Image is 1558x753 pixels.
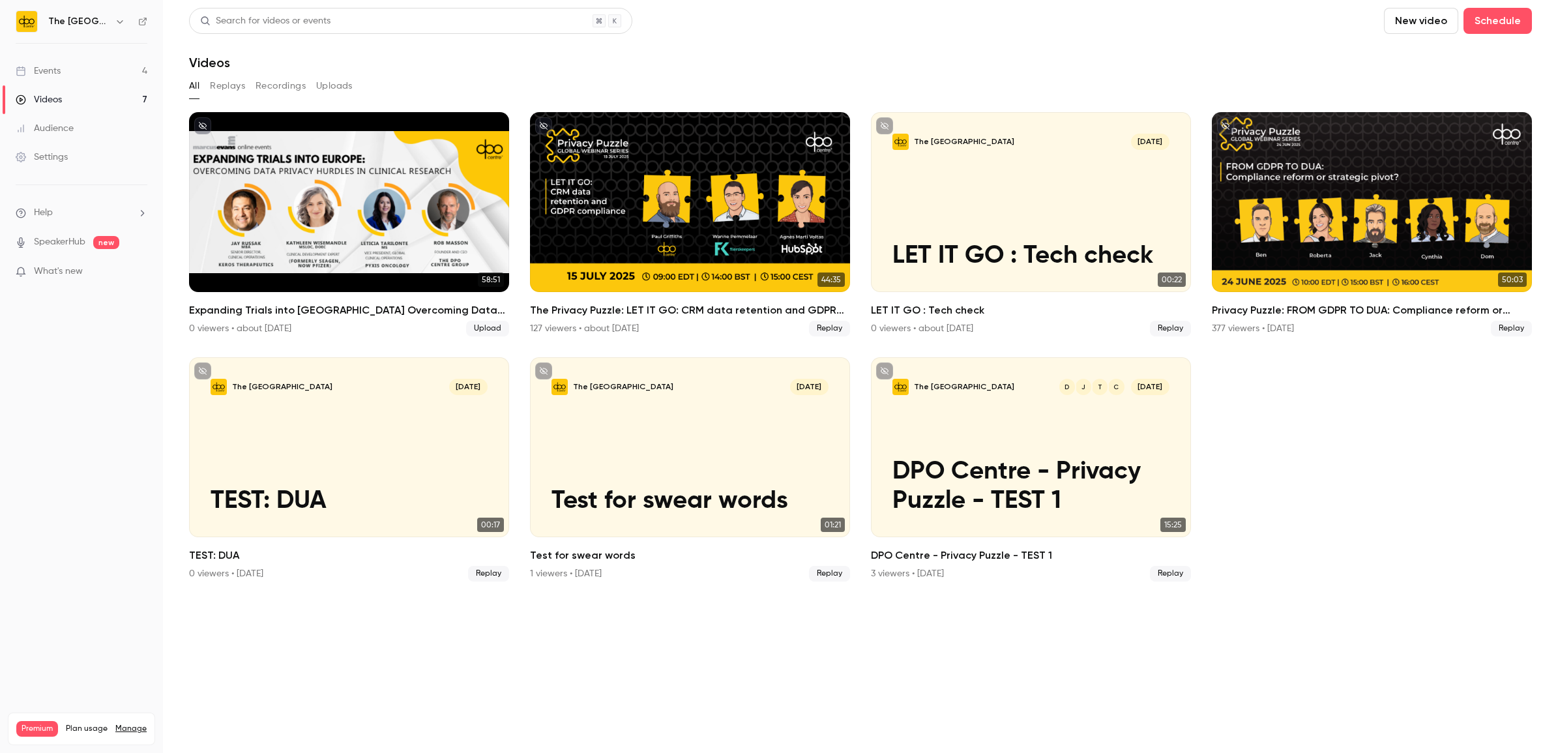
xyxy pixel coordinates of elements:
span: Premium [16,721,58,737]
span: [DATE] [1131,134,1169,150]
li: TEST: DUA [189,357,509,582]
a: 44:35The Privacy Puzzle: LET IT GO: CRM data retention and GDPR compliance127 viewers • about [DA... [530,112,850,336]
div: 0 viewers • about [DATE] [189,322,291,335]
button: All [189,76,199,96]
img: LET IT GO : Tech check [892,134,909,150]
div: 0 viewers • about [DATE] [871,322,973,335]
li: Privacy Puzzle: FROM GDPR TO DUA: Compliance reform or strategic pivot? [1212,112,1532,336]
div: Events [16,65,61,78]
img: TEST: DUA [211,379,227,395]
div: Videos [16,93,62,106]
span: 58:51 [478,273,504,287]
h1: Videos [189,55,230,70]
h2: The Privacy Puzzle: LET IT GO: CRM data retention and GDPR compliance [530,303,850,318]
span: 15:25 [1160,518,1186,532]
img: Test for swear words [551,379,568,395]
button: Replays [210,76,245,96]
span: Replay [1150,566,1191,582]
div: 3 viewers • [DATE] [871,567,944,580]
button: unpublished [876,117,893,134]
div: 0 viewers • [DATE] [189,567,263,580]
a: DPO Centre - Privacy Puzzle - TEST 1 The [GEOGRAPHIC_DATA]CTJD[DATE]DPO Centre - Privacy Puzzle -... [871,357,1191,582]
span: What's new [34,265,83,278]
div: 127 viewers • about [DATE] [530,322,639,335]
a: LET IT GO : Tech check The [GEOGRAPHIC_DATA][DATE]LET IT GO : Tech check00:22LET IT GO : Tech che... [871,112,1191,336]
span: Help [34,206,53,220]
p: Test for swear words [551,487,829,516]
li: Test for swear words [530,357,850,582]
span: Replay [1491,321,1532,336]
span: 44:35 [817,273,845,287]
a: TEST: DUA The [GEOGRAPHIC_DATA][DATE]TEST: DUA00:17TEST: DUA0 viewers • [DATE]Replay [189,357,509,582]
button: Schedule [1463,8,1532,34]
img: DPO Centre - Privacy Puzzle - TEST 1 [892,379,909,395]
ul: Videos [189,112,1532,582]
h6: The [GEOGRAPHIC_DATA] [48,15,110,28]
span: Replay [809,566,850,582]
span: Plan usage [66,724,108,734]
li: The Privacy Puzzle: LET IT GO: CRM data retention and GDPR compliance [530,112,850,336]
div: D [1058,377,1077,396]
div: Settings [16,151,68,164]
div: T [1091,377,1110,396]
iframe: Noticeable Trigger [132,266,147,278]
a: 58:51Expanding Trials into [GEOGRAPHIC_DATA] Overcoming Data Privacy Hurdles in Clinical Research... [189,112,509,336]
button: unpublished [876,362,893,379]
span: new [93,236,119,249]
span: 50:03 [1498,273,1527,287]
button: New video [1384,8,1458,34]
a: SpeakerHub [34,235,85,249]
div: J [1074,377,1093,396]
span: Upload [466,321,509,336]
button: Uploads [316,76,353,96]
li: help-dropdown-opener [16,206,147,220]
p: The [GEOGRAPHIC_DATA] [232,381,332,392]
p: DPO Centre - Privacy Puzzle - TEST 1 [892,458,1169,516]
p: LET IT GO : Tech check [892,242,1169,271]
span: 00:17 [477,518,504,532]
button: unpublished [535,117,552,134]
img: The DPO Centre [16,11,37,32]
span: 00:22 [1158,273,1186,287]
h2: LET IT GO : Tech check [871,303,1191,318]
h2: TEST: DUA [189,548,509,563]
p: The [GEOGRAPHIC_DATA] [914,136,1014,147]
div: Search for videos or events [200,14,331,28]
li: LET IT GO : Tech check [871,112,1191,336]
div: Audience [16,122,74,135]
span: Replay [809,321,850,336]
button: unpublished [535,362,552,379]
h2: Test for swear words [530,548,850,563]
a: Manage [115,724,147,734]
h2: Expanding Trials into [GEOGRAPHIC_DATA] Overcoming Data Privacy Hurdles in Clinical Research [189,303,509,318]
button: unpublished [1217,117,1234,134]
span: [DATE] [449,379,488,395]
button: unpublished [194,117,211,134]
h2: DPO Centre - Privacy Puzzle - TEST 1 [871,548,1191,563]
li: Expanding Trials into Europe Overcoming Data Privacy Hurdles in Clinical Research [189,112,509,336]
button: Recordings [256,76,306,96]
span: [DATE] [1131,379,1169,395]
div: C [1107,377,1126,396]
a: Test for swear wordsThe [GEOGRAPHIC_DATA][DATE]Test for swear words01:21Test for swear words1 vie... [530,357,850,582]
p: The [GEOGRAPHIC_DATA] [914,381,1014,392]
div: 377 viewers • [DATE] [1212,322,1294,335]
p: The [GEOGRAPHIC_DATA] [573,381,673,392]
section: Videos [189,8,1532,745]
span: [DATE] [790,379,829,395]
p: TEST: DUA [211,487,488,516]
span: 01:21 [821,518,845,532]
a: 50:03Privacy Puzzle: FROM GDPR TO DUA: Compliance reform or strategic pivot?377 viewers • [DATE]R... [1212,112,1532,336]
div: 1 viewers • [DATE] [530,567,602,580]
li: DPO Centre - Privacy Puzzle - TEST 1 [871,357,1191,582]
button: unpublished [194,362,211,379]
span: Replay [468,566,509,582]
h2: Privacy Puzzle: FROM GDPR TO DUA: Compliance reform or strategic pivot? [1212,303,1532,318]
span: Replay [1150,321,1191,336]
